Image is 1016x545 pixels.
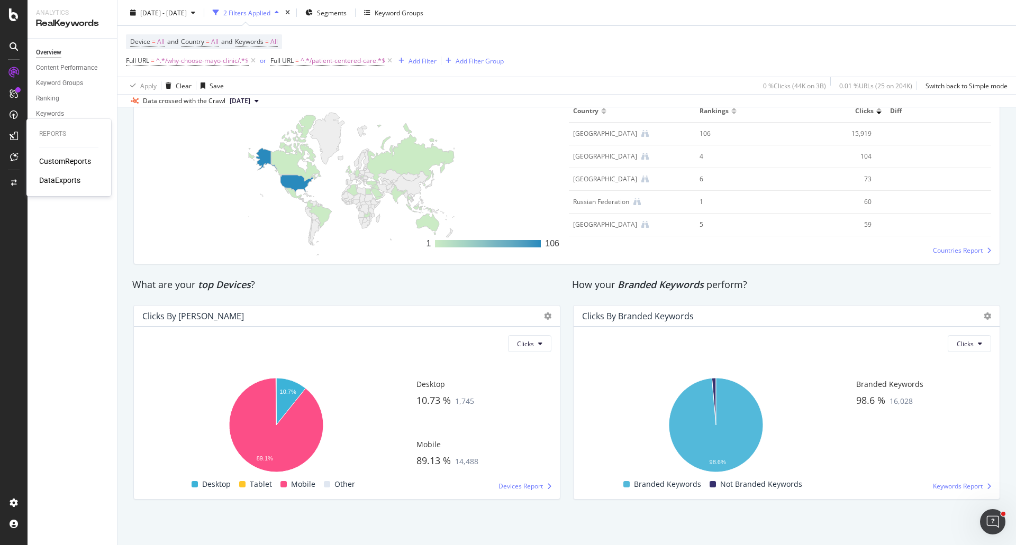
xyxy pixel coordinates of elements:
[156,53,249,68] span: ^.*/why-choose-mayo-clinic/.*$
[260,56,266,66] button: or
[36,108,110,119] a: Keywords
[517,339,534,348] span: Clicks
[700,220,768,229] div: 5
[132,278,561,292] div: What are your ?
[283,7,292,18] div: times
[295,56,299,65] span: =
[784,174,872,184] div: 73
[375,8,423,17] div: Keyword Groups
[257,455,273,461] text: 89.1%
[140,8,187,17] span: [DATE] - [DATE]
[36,8,108,17] div: Analytics
[456,56,504,65] div: Add Filter Group
[39,175,80,186] a: DataExports
[720,478,802,491] span: Not Branded Keywords
[784,129,872,138] div: 15,919
[455,456,478,466] span: 14,488
[890,106,985,116] span: Diff
[573,220,637,229] div: Canada
[582,372,849,477] svg: A chart.
[700,174,768,184] div: 6
[152,37,156,46] span: =
[36,62,97,73] div: Content Performance
[498,482,551,491] a: Devices Report
[957,339,974,348] span: Clicks
[784,197,872,207] div: 60
[710,459,726,465] text: 98.6%
[36,78,110,89] a: Keyword Groups
[181,37,204,46] span: Country
[36,47,61,58] div: Overview
[151,56,155,65] span: =
[265,37,269,46] span: =
[573,129,637,138] div: United States of America
[856,379,923,389] span: Branded Keywords
[416,439,441,449] span: Mobile
[143,96,225,106] div: Data crossed with the Crawl
[176,81,192,90] div: Clear
[202,478,231,491] span: Desktop
[225,95,263,107] button: [DATE]
[36,17,108,30] div: RealKeywords
[573,106,598,116] span: Country
[360,4,428,21] button: Keyword Groups
[291,478,315,491] span: Mobile
[250,478,272,491] span: Tablet
[221,37,232,46] span: and
[161,77,192,94] button: Clear
[455,396,474,406] span: 1,745
[198,278,251,291] span: top Devices
[582,311,694,321] div: Clicks By Branded Keywords
[933,246,983,255] span: Countries Report
[211,34,219,49] span: All
[280,389,296,395] text: 10.7%
[230,96,250,106] span: 2025 Sep. 17th
[763,81,826,90] div: 0 % Clicks ( 44K on 3B )
[394,54,437,67] button: Add Filter
[270,56,294,65] span: Full URL
[39,156,91,167] a: CustomReports
[36,47,110,58] a: Overview
[210,81,224,90] div: Save
[36,78,83,89] div: Keyword Groups
[301,53,385,68] span: ^.*/patient-centered-care.*$
[933,482,991,491] a: Keywords Report
[142,372,410,477] svg: A chart.
[700,129,768,138] div: 106
[167,37,178,46] span: and
[545,237,559,250] div: 106
[416,379,445,389] span: Desktop
[980,509,1005,534] iframe: Intercom live chat
[572,278,1001,292] div: How your perform?
[36,108,64,119] div: Keywords
[700,106,729,116] span: Rankings
[426,237,431,250] div: 1
[270,34,278,49] span: All
[126,4,199,21] button: [DATE] - [DATE]
[573,174,637,184] div: Egypt
[784,220,872,229] div: 59
[933,246,991,255] a: Countries Report
[933,482,983,491] span: Keywords Report
[634,478,701,491] span: Branded Keywords
[921,77,1008,94] button: Switch back to Simple mode
[301,4,351,21] button: Segments
[416,454,451,467] span: 89.13 %
[573,197,629,207] div: Russian Federation
[618,278,704,291] span: Branded Keywords
[409,56,437,65] div: Add Filter
[926,81,1008,90] div: Switch back to Simple mode
[441,54,504,67] button: Add Filter Group
[573,152,637,161] div: India
[700,152,768,161] div: 4
[206,37,210,46] span: =
[700,197,768,207] div: 1
[317,8,347,17] span: Segments
[508,335,551,352] button: Clicks
[839,81,912,90] div: 0.01 % URLs ( 25 on 204K )
[126,56,149,65] span: Full URL
[157,34,165,49] span: All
